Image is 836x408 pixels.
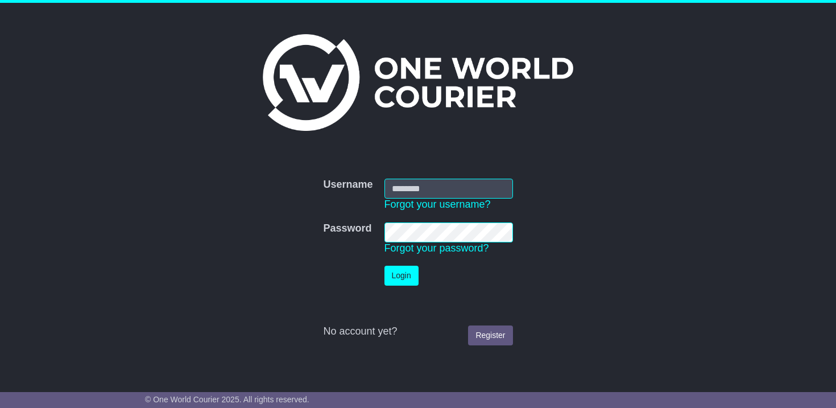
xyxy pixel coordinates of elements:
img: One World [263,34,573,131]
label: Username [323,179,373,191]
div: No account yet? [323,325,512,338]
a: Register [468,325,512,345]
a: Forgot your username? [384,199,491,210]
button: Login [384,266,419,286]
a: Forgot your password? [384,242,489,254]
label: Password [323,222,371,235]
span: © One World Courier 2025. All rights reserved. [145,395,309,404]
